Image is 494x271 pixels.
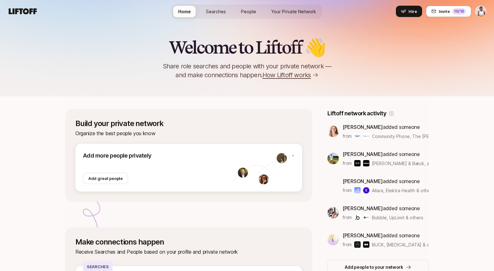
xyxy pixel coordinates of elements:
[363,187,369,193] img: Elektra Health
[75,129,302,137] p: Organize the best people you know
[363,214,369,221] img: UpLimit
[343,177,429,185] p: added someone
[343,123,429,131] p: added someone
[75,238,302,246] p: Make connections happen
[372,241,429,248] span: BUCK, [MEDICAL_DATA] & others
[363,133,369,139] img: The Thiel Foundation
[241,8,256,15] span: People
[201,6,231,17] a: Searches
[259,174,269,184] img: 73090a5f_7414_4e60_b11a_c40a08da15cc.jpg
[363,241,369,248] img: Sibling Rivalry
[343,204,423,212] p: added someone
[206,8,226,15] span: Searches
[178,8,191,15] span: Home
[343,231,429,239] p: added someone
[173,6,196,17] a: Home
[343,241,352,248] p: from
[396,6,422,17] button: Hire
[83,151,233,160] p: Add more people privately
[343,132,352,140] p: from
[409,8,417,14] span: Hire
[372,187,429,194] span: Allara, Elektra Health & others
[236,6,261,17] a: People
[327,153,339,164] img: 23676b67_9673_43bb_8dff_2aeac9933bfb.jpg
[475,6,486,17] button: Adaku Ibekwe
[343,232,383,239] span: [PERSON_NAME]
[238,168,248,178] img: 7290978f_f464_4bc1_9381_6b335ac4f203.jpg
[343,214,352,221] p: from
[426,6,471,17] button: Invite10/10
[343,178,383,184] span: [PERSON_NAME]
[354,160,361,166] img: Bakken & Bæck
[343,159,352,167] p: from
[327,207,339,218] img: e1314ca8_756e_4a43_b174_bcb8275a0000.jpg
[439,8,450,14] span: Invite
[83,173,128,184] button: Add great people
[343,151,383,157] span: [PERSON_NAME]
[475,6,486,17] img: Adaku Ibekwe
[354,187,361,193] img: Allara
[152,62,342,79] p: Share role searches and people with your private network — and make connections happen.
[372,214,423,221] span: Bubble, UpLimit & others
[343,187,352,194] p: from
[343,205,383,211] span: [PERSON_NAME]
[266,6,321,17] a: Your Private Network
[354,241,361,248] img: BUCK
[169,38,326,57] h2: Welcome to Liftoff 👋
[75,248,302,256] p: Receive Searches and People based on your profile and private network
[345,263,403,271] p: Add people to your network
[343,124,383,130] span: [PERSON_NAME]
[327,126,339,137] img: aaa580d0_3bc9_4ca7_8bf8_0fcd2d5355f4.jpg
[332,236,334,244] p: L
[354,133,361,139] img: Community Phone
[363,160,369,166] img: adidas
[452,8,466,14] div: 10 /10
[354,214,361,221] img: Bubble
[327,109,386,118] p: Liftoff network activity
[75,119,302,128] p: Build your private network
[277,153,287,163] img: 8ce8d44b_bf31_420c_aa2f_e08de93f1b77.jpg
[262,71,318,79] a: How Liftoff works
[271,8,316,15] span: Your Private Network
[372,160,429,167] span: [PERSON_NAME] & Bæck, adidas & others
[262,71,311,79] span: How Liftoff works
[343,150,429,158] p: added someone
